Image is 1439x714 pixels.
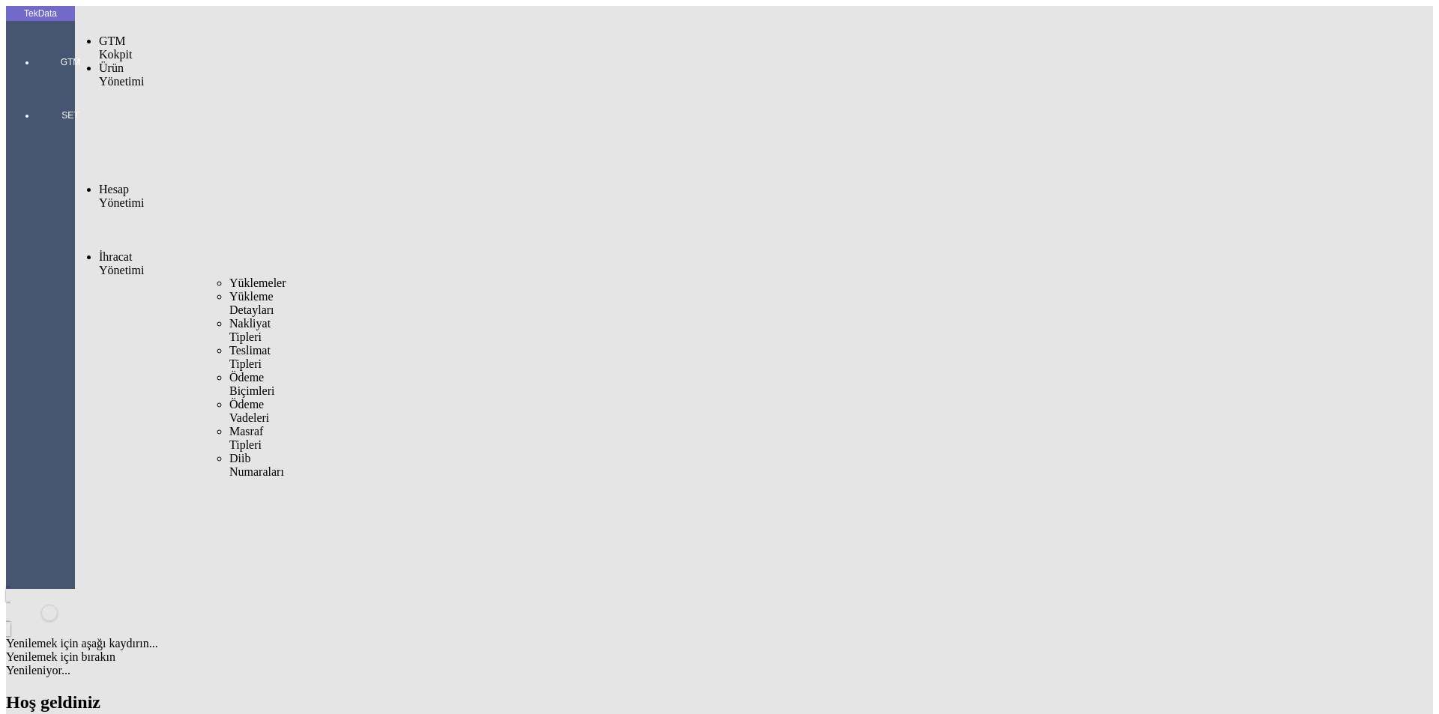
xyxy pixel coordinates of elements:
[99,34,132,61] span: GTM Kokpit
[229,344,271,370] span: Teslimat Tipleri
[229,317,271,343] span: Nakliyat Tipleri
[229,452,284,478] span: Diib Numaraları
[6,664,1208,677] div: Yenileniyor...
[229,425,263,451] span: Masraf Tipleri
[6,692,1208,713] h2: Hoş geldiniz
[99,183,144,209] span: Hesap Yönetimi
[229,290,274,316] span: Yükleme Detayları
[229,398,269,424] span: Ödeme Vadeleri
[229,371,274,397] span: Ödeme Biçimleri
[48,109,93,121] span: SET
[6,650,1208,664] div: Yenilemek için bırakın
[229,276,286,289] span: Yüklemeler
[99,61,144,88] span: Ürün Yönetimi
[99,250,144,276] span: İhracat Yönetimi
[6,637,1208,650] div: Yenilemek için aşağı kaydırın...
[6,7,75,19] div: TekData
